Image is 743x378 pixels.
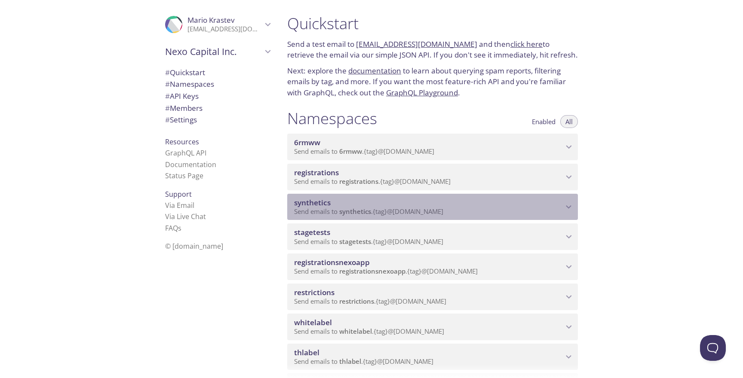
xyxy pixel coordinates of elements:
div: thlabel namespace [287,344,578,370]
div: Members [158,102,277,114]
span: Namespaces [165,79,214,89]
div: whitelabel namespace [287,314,578,340]
span: Send emails to . {tag} @[DOMAIN_NAME] [294,267,478,275]
span: whitelabel [339,327,372,335]
iframe: Help Scout Beacon - Open [700,335,726,361]
span: s [178,223,181,233]
div: registrationsnexoapp namespace [287,253,578,280]
p: Next: explore the to learn about querying spam reports, filtering emails by tag, and more. If you... [287,65,578,98]
span: # [165,115,170,125]
div: Quickstart [158,67,277,79]
span: registrations [339,177,378,186]
span: # [165,103,170,113]
a: documentation [348,66,401,76]
div: synthetics namespace [287,194,578,220]
div: registrations namespace [287,164,578,190]
span: Send emails to . {tag} @[DOMAIN_NAME] [294,327,444,335]
span: Support [165,189,192,199]
div: stagetests namespace [287,223,578,250]
span: # [165,79,170,89]
span: thlabel [339,357,361,366]
span: registrations [294,168,339,177]
div: Nexo Capital Inc. [158,40,277,63]
span: 6rmww [339,147,362,155]
span: stagetests [294,227,330,237]
span: Send emails to . {tag} @[DOMAIN_NAME] [294,297,446,305]
a: Via Email [165,201,194,210]
a: click here [510,39,543,49]
a: GraphQL API [165,148,206,158]
a: Via Live Chat [165,212,206,221]
span: Send emails to . {tag} @[DOMAIN_NAME] [294,207,443,216]
span: API Keys [165,91,199,101]
span: Send emails to . {tag} @[DOMAIN_NAME] [294,177,451,186]
div: Namespaces [158,78,277,90]
span: restrictions [339,297,374,305]
p: [EMAIL_ADDRESS][DOMAIN_NAME] [187,25,262,34]
span: Resources [165,137,199,146]
div: 6rmww namespace [287,134,578,160]
span: © [DOMAIN_NAME] [165,241,223,251]
span: restrictions [294,287,335,297]
span: registrationsnexoapp [339,267,405,275]
div: Mario Krastev [158,10,277,39]
span: thlabel [294,348,319,357]
span: Settings [165,115,197,125]
a: FAQ [165,223,181,233]
div: API Keys [158,90,277,102]
span: Nexo Capital Inc. [165,46,262,58]
h1: Namespaces [287,109,377,128]
a: [EMAIL_ADDRESS][DOMAIN_NAME] [356,39,477,49]
span: synthetics [294,198,331,207]
h1: Quickstart [287,14,578,33]
span: stagetests [339,237,371,246]
span: Members [165,103,203,113]
div: restrictions namespace [287,283,578,310]
span: whitelabel [294,317,332,327]
span: Quickstart [165,67,205,77]
button: All [560,115,578,128]
span: # [165,91,170,101]
span: synthetics [339,207,371,216]
span: Mario Krastev [187,15,235,25]
a: Status Page [165,171,203,180]
span: registrationsnexoapp [294,257,370,267]
div: Team Settings [158,114,277,126]
span: Send emails to . {tag} @[DOMAIN_NAME] [294,237,443,246]
p: Send a test email to and then to retrieve the email via our simple JSON API. If you don't see it ... [287,39,578,61]
span: Send emails to . {tag} @[DOMAIN_NAME] [294,357,433,366]
a: GraphQL Playground [386,88,458,98]
span: 6rmww [294,137,320,147]
span: # [165,67,170,77]
a: Documentation [165,160,216,169]
span: Send emails to . {tag} @[DOMAIN_NAME] [294,147,434,155]
button: Enabled [527,115,561,128]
